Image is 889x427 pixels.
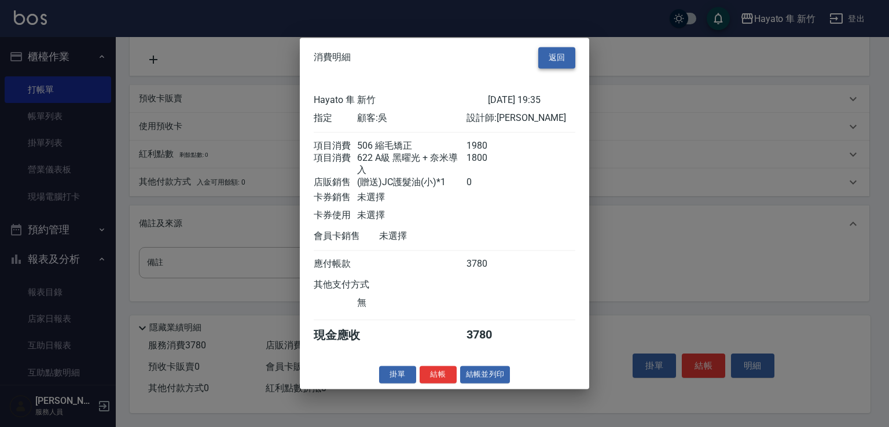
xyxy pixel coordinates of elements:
[314,230,379,242] div: 會員卡銷售
[314,112,357,124] div: 指定
[357,192,466,204] div: 未選擇
[357,112,466,124] div: 顧客: 吳
[314,258,357,270] div: 應付帳款
[314,209,357,222] div: 卡券使用
[379,366,416,384] button: 掛單
[466,258,510,270] div: 3780
[466,327,510,343] div: 3780
[466,176,510,189] div: 0
[466,140,510,152] div: 1980
[314,176,357,189] div: 店販銷售
[357,297,466,309] div: 無
[314,327,379,343] div: 現金應收
[314,94,488,106] div: Hayato 隼 新竹
[357,176,466,189] div: (贈送)JC護髮油(小)*1
[314,52,351,64] span: 消費明細
[314,279,401,291] div: 其他支付方式
[357,209,466,222] div: 未選擇
[460,366,510,384] button: 結帳並列印
[538,47,575,68] button: 返回
[488,94,575,106] div: [DATE] 19:35
[314,152,357,176] div: 項目消費
[466,152,510,176] div: 1800
[357,140,466,152] div: 506 縮毛矯正
[379,230,488,242] div: 未選擇
[314,192,357,204] div: 卡券銷售
[466,112,575,124] div: 設計師: [PERSON_NAME]
[314,140,357,152] div: 項目消費
[357,152,466,176] div: 622 A級 黑曜光 + 奈米導入
[420,366,457,384] button: 結帳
